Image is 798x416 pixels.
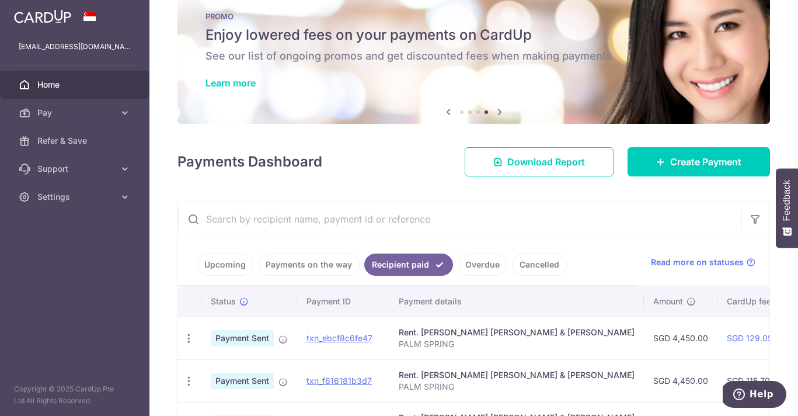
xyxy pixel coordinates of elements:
[651,256,755,268] a: Read more on statuses
[19,41,131,53] p: [EMAIL_ADDRESS][DOMAIN_NAME]
[306,333,372,343] a: txn_ebcf8c6fe47
[205,26,742,44] h5: Enjoy lowered fees on your payments on CardUp
[211,373,274,389] span: Payment Sent
[205,12,742,21] p: PROMO
[465,147,614,176] a: Download Report
[364,254,453,276] a: Recipient paid
[727,296,771,307] span: CardUp fee
[717,359,793,402] td: SGD 115.70
[177,151,322,172] h4: Payments Dashboard
[211,330,274,346] span: Payment Sent
[399,338,635,350] p: PALM SPRING
[211,296,236,307] span: Status
[37,191,114,203] span: Settings
[389,286,644,317] th: Payment details
[14,9,71,23] img: CardUp
[723,381,786,410] iframe: Opens a widget where you can find more information
[258,254,360,276] a: Payments on the way
[458,254,507,276] a: Overdue
[37,107,114,119] span: Pay
[782,180,792,221] span: Feedback
[644,317,717,359] td: SGD 4,450.00
[205,49,742,63] h6: See our list of ongoing promos and get discounted fees when making payments
[306,376,372,386] a: txn_f616181b3d7
[651,256,744,268] span: Read more on statuses
[644,359,717,402] td: SGD 4,450.00
[507,155,585,169] span: Download Report
[653,296,683,307] span: Amount
[37,79,114,91] span: Home
[205,77,256,89] a: Learn more
[399,381,635,393] p: PALM SPRING
[399,369,635,381] div: Rent. [PERSON_NAME] [PERSON_NAME] & [PERSON_NAME]
[727,333,772,343] a: SGD 129.05
[37,135,114,147] span: Refer & Save
[776,168,798,248] button: Feedback - Show survey
[297,286,389,317] th: Payment ID
[37,163,114,175] span: Support
[628,147,770,176] a: Create Payment
[670,155,741,169] span: Create Payment
[178,200,741,238] input: Search by recipient name, payment id or reference
[197,254,253,276] a: Upcoming
[512,254,567,276] a: Cancelled
[399,327,635,338] div: Rent. [PERSON_NAME] [PERSON_NAME] & [PERSON_NAME]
